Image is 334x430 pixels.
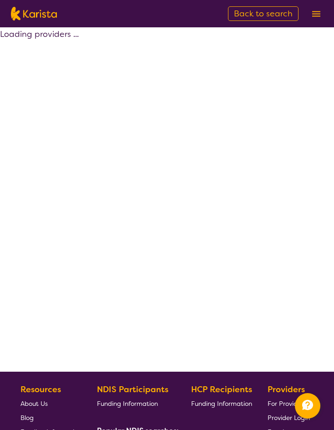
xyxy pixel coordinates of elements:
[228,6,299,21] a: Back to search
[20,414,34,422] span: Blog
[20,399,48,408] span: About Us
[268,384,305,395] b: Providers
[20,396,81,410] a: About Us
[268,410,310,425] a: Provider Login
[97,396,175,410] a: Funding Information
[11,7,57,20] img: Karista logo
[97,399,158,408] span: Funding Information
[312,11,320,17] img: menu
[191,384,252,395] b: HCP Recipients
[191,399,252,408] span: Funding Information
[234,8,293,19] span: Back to search
[20,410,81,425] a: Blog
[268,414,310,422] span: Provider Login
[268,399,306,408] span: For Providers
[97,384,168,395] b: NDIS Participants
[268,396,310,410] a: For Providers
[191,396,252,410] a: Funding Information
[20,384,61,395] b: Resources
[295,393,320,419] button: Channel Menu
